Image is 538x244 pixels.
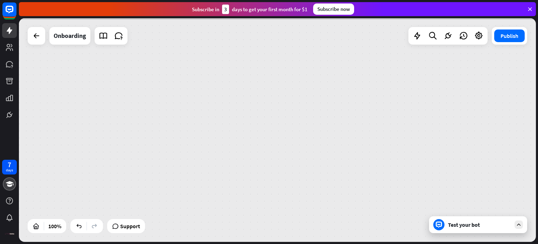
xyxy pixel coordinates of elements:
[8,161,11,168] div: 7
[313,4,354,15] div: Subscribe now
[192,5,308,14] div: Subscribe in days to get your first month for $1
[6,168,13,173] div: days
[222,5,229,14] div: 3
[2,160,17,174] a: 7 days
